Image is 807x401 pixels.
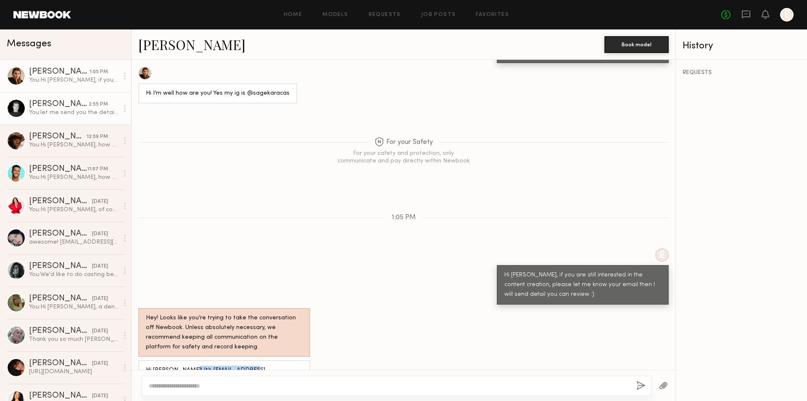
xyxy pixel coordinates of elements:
[92,360,108,368] div: [DATE]
[29,100,89,109] div: [PERSON_NAME]
[29,133,87,141] div: [PERSON_NAME]
[29,303,119,311] div: You: Hi [PERSON_NAME], a denim brand based in [GEOGRAPHIC_DATA] is looking for a tiktok live show...
[504,271,661,300] div: Hi [PERSON_NAME], if you are still interested in the content creation, please let me know your em...
[29,68,90,76] div: [PERSON_NAME]
[604,36,669,53] button: Book model
[92,198,108,206] div: [DATE]
[146,366,303,385] div: Hi [PERSON_NAME]! It’s [EMAIL_ADDRESS][DOMAIN_NAME]
[29,262,92,271] div: [PERSON_NAME]
[87,165,108,173] div: 11:07 PM
[369,12,401,18] a: Requests
[421,12,456,18] a: Job Posts
[29,230,92,238] div: [PERSON_NAME]
[604,40,669,48] a: Book model
[92,392,108,400] div: [DATE]
[29,359,92,368] div: [PERSON_NAME]
[683,70,800,76] div: REQUESTS
[90,68,108,76] div: 1:05 PM
[780,8,794,21] a: E
[92,263,108,271] div: [DATE]
[392,214,416,221] span: 1:05 PM
[683,41,800,51] div: History
[29,173,119,181] div: You: Hi [PERSON_NAME], how are you? I'm looking for a content creator for one of my clients and w...
[29,165,87,173] div: [PERSON_NAME]
[374,137,433,148] span: For your Safety
[92,295,108,303] div: [DATE]
[87,133,108,141] div: 12:59 PM
[29,141,119,149] div: You: Hi [PERSON_NAME], how are you? I'm looking for a content creator for one of my clients and w...
[92,230,108,238] div: [DATE]
[322,12,348,18] a: Models
[89,101,108,109] div: 2:55 PM
[29,76,119,84] div: You: Hi [PERSON_NAME], if you are still interested in the content creation, please let me know yo...
[7,39,51,49] span: Messages
[29,238,119,246] div: awesome! [EMAIL_ADDRESS][DOMAIN_NAME]
[92,327,108,335] div: [DATE]
[476,12,509,18] a: Favorites
[29,206,119,214] div: You: Hi [PERSON_NAME], of course! Np, just let me know the time you can come by for a casting the...
[146,89,290,98] div: Hi I’m well how are you! Yes my ig is @sagekaracas
[146,313,303,352] div: Hey! Looks like you’re trying to take the conversation off Newbook. Unless absolutely necessary, ...
[138,35,245,53] a: [PERSON_NAME]
[29,271,119,279] div: You: We'd like to do casting before the live show so if you can come by for a casting near downto...
[336,150,471,165] div: For your safety and protection, only communicate and pay directly within Newbook
[284,12,303,18] a: Home
[29,392,92,400] div: [PERSON_NAME]
[29,335,119,343] div: Thank you so much [PERSON_NAME] !!!!
[29,109,119,117] div: You: let me send you the detail through email!
[29,368,119,376] div: [URL][DOMAIN_NAME]
[29,197,92,206] div: [PERSON_NAME]
[29,295,92,303] div: [PERSON_NAME]
[29,327,92,335] div: [PERSON_NAME]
